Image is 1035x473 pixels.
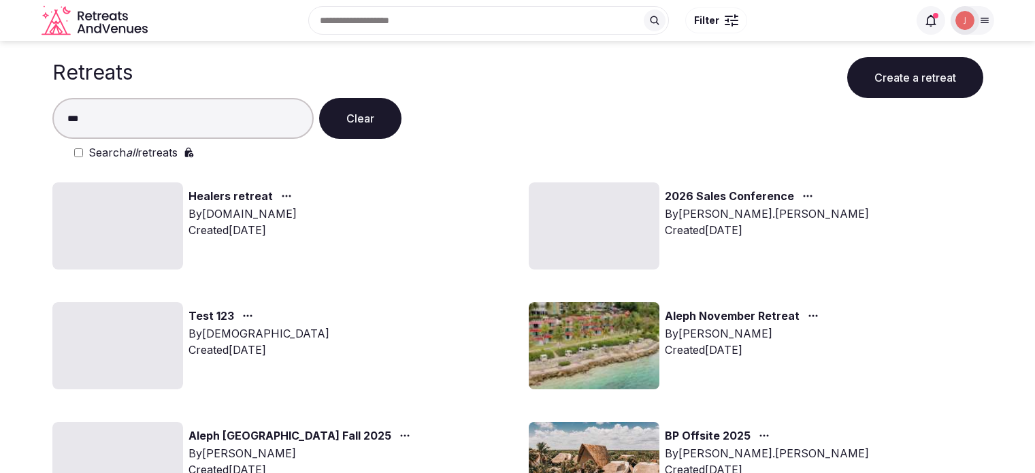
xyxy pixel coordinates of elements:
h1: Retreats [52,60,133,84]
div: Created [DATE] [665,222,869,238]
div: Created [DATE] [188,222,297,238]
a: Healers retreat [188,188,273,206]
div: By [DOMAIN_NAME] [188,206,297,222]
a: Aleph November Retreat [665,308,800,325]
a: Test 123 [188,308,234,325]
em: all [126,146,137,159]
span: Filter [694,14,719,27]
a: Aleph [GEOGRAPHIC_DATA] Fall 2025 [188,427,391,445]
div: By [PERSON_NAME].[PERSON_NAME] [665,206,869,222]
div: By [DEMOGRAPHIC_DATA] [188,325,329,342]
div: By [PERSON_NAME].[PERSON_NAME] [665,445,869,461]
button: Filter [685,7,747,33]
img: Joanna Asiukiewicz [955,11,974,30]
div: By [PERSON_NAME] [665,325,824,342]
img: Top retreat image for the retreat: Aleph November Retreat [529,302,659,389]
svg: Retreats and Venues company logo [42,5,150,36]
a: BP Offsite 2025 [665,427,751,445]
div: By [PERSON_NAME] [188,445,416,461]
button: Create a retreat [847,57,983,98]
label: Search retreats [88,144,178,161]
button: Clear [319,98,401,139]
div: Created [DATE] [665,342,824,358]
div: Created [DATE] [188,342,329,358]
a: Visit the homepage [42,5,150,36]
a: 2026 Sales Conference [665,188,794,206]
